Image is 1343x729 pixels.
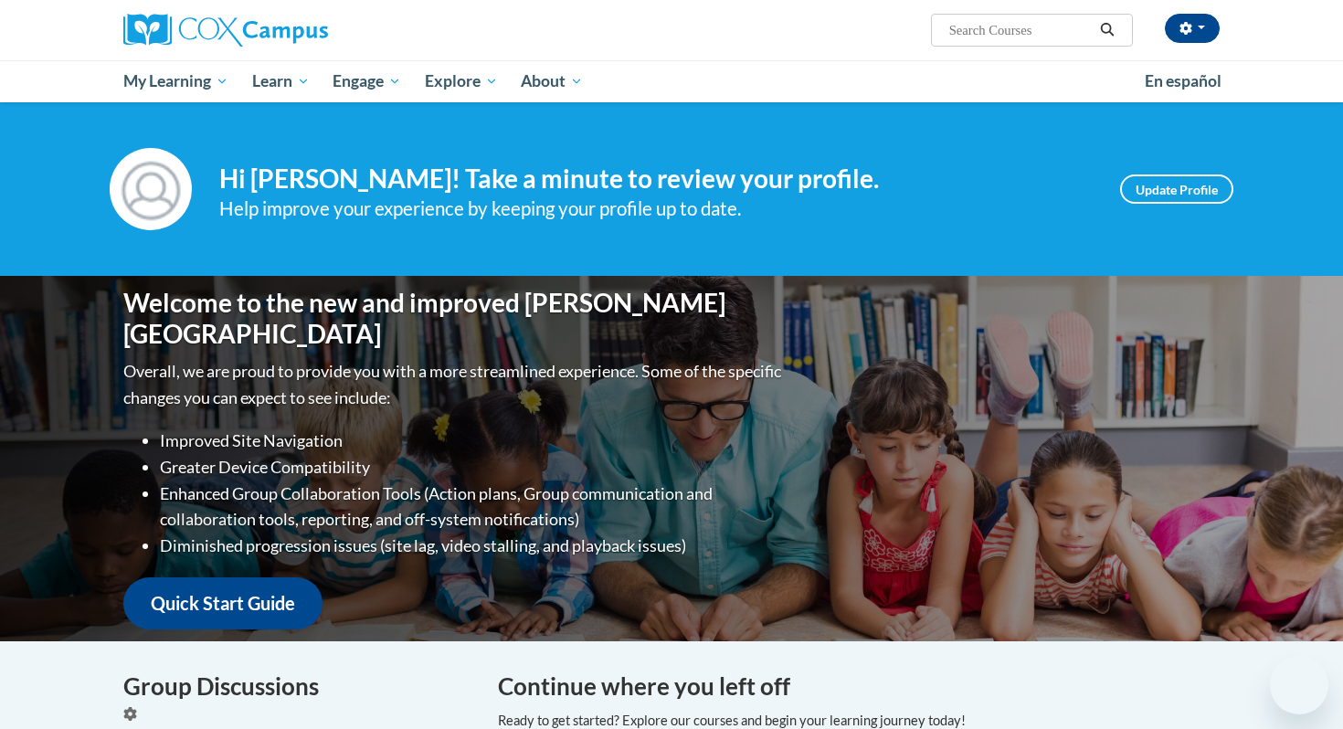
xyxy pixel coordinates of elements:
[160,481,786,534] li: Enhanced Group Collaboration Tools (Action plans, Group communication and collaboration tools, re...
[321,60,413,102] a: Engage
[1133,62,1233,100] a: En español
[1094,19,1121,41] button: Search
[123,358,786,411] p: Overall, we are proud to provide you with a more streamlined experience. Some of the specific cha...
[219,164,1093,195] h4: Hi [PERSON_NAME]! Take a minute to review your profile.
[240,60,322,102] a: Learn
[498,669,1220,704] h4: Continue where you left off
[160,454,786,481] li: Greater Device Compatibility
[1145,71,1221,90] span: En español
[96,60,1247,102] div: Main menu
[1270,656,1328,714] iframe: Button to launch messaging window
[219,194,1093,224] div: Help improve your experience by keeping your profile up to date.
[110,148,192,230] img: Profile Image
[160,533,786,559] li: Diminished progression issues (site lag, video stalling, and playback issues)
[510,60,596,102] a: About
[521,70,583,92] span: About
[123,14,328,47] img: Cox Campus
[1165,14,1220,43] button: Account Settings
[123,288,786,349] h1: Welcome to the new and improved [PERSON_NAME][GEOGRAPHIC_DATA]
[1120,174,1233,204] a: Update Profile
[123,577,323,629] a: Quick Start Guide
[160,428,786,454] li: Improved Site Navigation
[413,60,510,102] a: Explore
[111,60,240,102] a: My Learning
[947,19,1094,41] input: Search Courses
[425,70,498,92] span: Explore
[123,14,471,47] a: Cox Campus
[252,70,310,92] span: Learn
[123,669,471,704] h4: Group Discussions
[333,70,401,92] span: Engage
[123,70,228,92] span: My Learning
